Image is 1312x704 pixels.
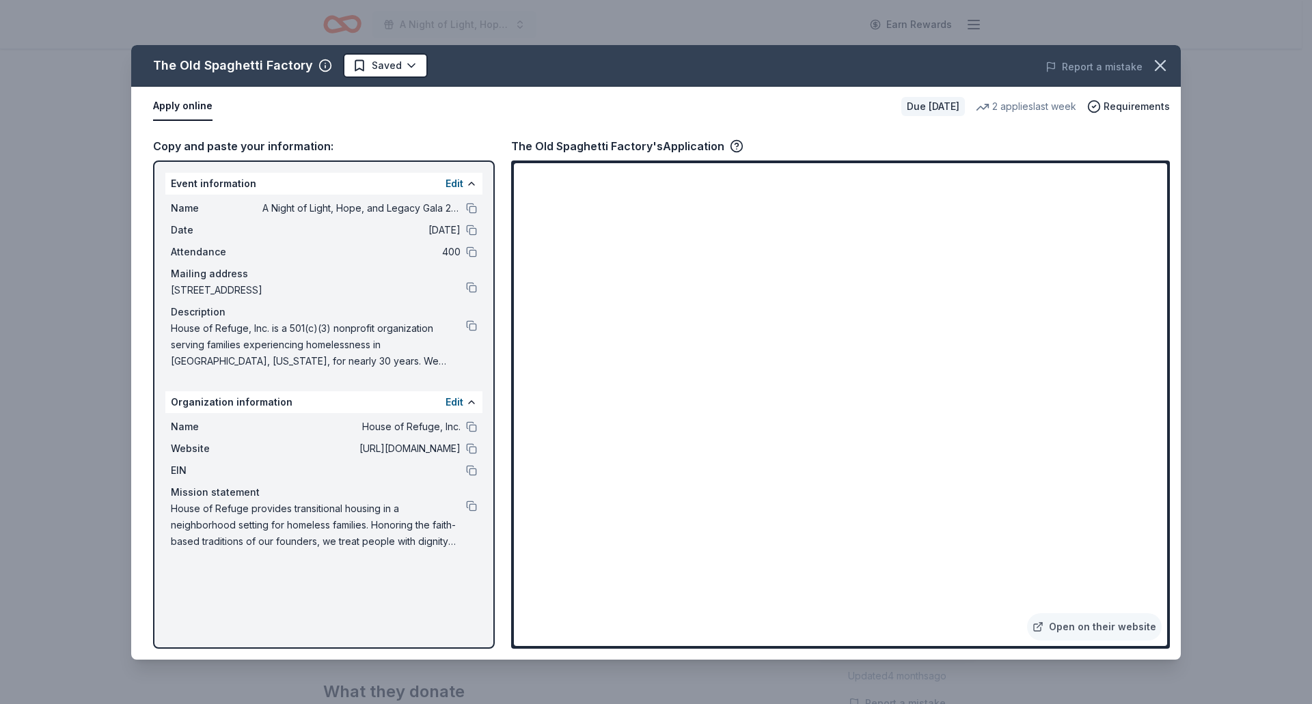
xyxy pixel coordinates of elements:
[165,391,482,413] div: Organization information
[262,419,461,435] span: House of Refuge, Inc.
[171,320,466,369] span: House of Refuge, Inc. is a 501(c)(3) nonprofit organization serving families experiencing homeles...
[446,394,463,410] button: Edit
[262,200,461,216] span: A Night of Light, Hope, and Legacy Gala 2026
[171,419,262,435] span: Name
[901,97,965,116] div: Due [DATE]
[1027,613,1162,640] a: Open on their website
[171,200,262,216] span: Name
[1045,59,1143,75] button: Report a mistake
[171,282,466,298] span: [STREET_ADDRESS]
[171,266,477,282] div: Mailing address
[262,222,461,238] span: [DATE]
[171,440,262,457] span: Website
[171,222,262,238] span: Date
[171,484,477,501] div: Mission statement
[153,55,313,76] div: The Old Spaghetti Factory
[446,175,463,192] button: Edit
[1087,98,1170,115] button: Requirements
[976,98,1076,115] div: 2 applies last week
[153,92,213,121] button: Apply online
[153,137,495,155] div: Copy and paste your information:
[262,244,461,260] span: 400
[171,304,477,320] div: Description
[262,440,461,457] span: [URL][DOMAIN_NAME]
[171,462,262,479] span: EIN
[343,53,428,78] button: Saved
[1104,98,1170,115] span: Requirements
[171,501,466,550] span: House of Refuge provides transitional housing in a neighborhood setting for homeless families. Ho...
[171,244,262,260] span: Attendance
[372,57,402,74] span: Saved
[165,173,482,195] div: Event information
[511,137,743,155] div: The Old Spaghetti Factory's Application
